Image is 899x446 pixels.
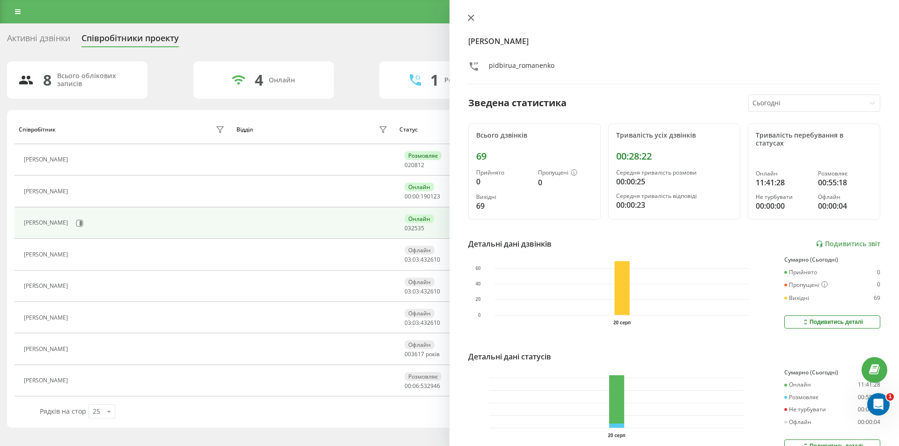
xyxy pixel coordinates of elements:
[789,294,809,302] font: Вихідні
[24,376,68,384] font: [PERSON_NAME]
[476,131,527,139] font: Всього дзвінків
[858,405,880,413] font: 00:00:00
[476,176,480,187] font: 0
[475,281,481,286] text: 40
[93,407,100,416] font: 25
[40,407,86,416] font: Рядків на стор
[616,168,697,176] font: Середня тривалість розмови
[269,75,295,84] font: Онлайн
[434,256,440,263] font: 10
[19,125,56,133] font: Співробітник
[411,350,418,358] font: 36
[405,319,427,327] font: 03:03:43
[24,187,68,195] font: [PERSON_NAME]
[867,393,890,416] iframe: Живий чат у інтеркомі
[789,405,826,413] font: Не турбувати
[408,152,438,160] font: Розмовляє
[616,131,696,139] font: Тривалість усіх дзвінків
[756,177,785,188] font: 11:41:28
[434,287,440,295] font: 10
[789,281,819,289] font: Пропущені
[468,351,551,362] font: Детальні дані статусів
[444,75,490,84] font: Розмовляють
[408,309,431,317] font: Офлайн
[818,201,847,211] font: 00:00:04
[818,193,840,201] font: Офлайн
[255,70,263,90] font: 4
[475,266,481,271] text: 60
[478,313,481,318] text: 0
[399,125,418,133] font: Статус
[434,382,440,390] font: 46
[756,131,843,147] font: Тривалість перебування в статусах
[434,319,440,327] font: 10
[434,192,440,200] font: 23
[43,70,52,90] font: 8
[476,168,504,176] font: Прийнято
[608,433,625,438] text: 20 серп
[236,125,253,133] font: Відділ
[405,287,427,295] font: 03:03:43
[613,320,631,325] text: 20 серп
[411,224,418,232] font: 25
[877,268,880,276] font: 0
[24,345,68,353] font: [PERSON_NAME]
[789,393,818,401] font: Розмовляє
[468,96,567,109] font: Зведена статистика
[789,268,817,276] font: Прийнято
[430,70,439,90] font: 1
[405,256,427,263] font: 03:03:43
[24,155,68,163] font: [PERSON_NAME]
[538,168,568,176] font: Пропущені
[789,418,811,426] font: Офлайн
[468,36,529,46] font: [PERSON_NAME]
[616,150,652,162] font: 00:28:22
[24,219,68,227] font: [PERSON_NAME]
[427,256,434,263] font: 26
[405,382,427,390] font: 00:06:53
[475,297,481,302] text: 20
[81,32,179,44] font: Співробітники проекту
[427,192,434,200] font: 01
[418,224,424,232] font: 35
[489,61,554,70] font: pidbirua_romanenko
[408,183,430,191] font: Онлайн
[411,161,418,169] font: 08
[418,161,424,169] font: 12
[858,380,880,388] font: 11:41:28
[756,193,793,201] font: Не турбувати
[408,341,431,349] font: Офлайн
[538,177,542,188] font: 0
[7,32,70,44] font: Активні дзвінки
[818,169,847,177] font: Розмовляє
[427,382,434,390] font: 29
[408,373,438,380] font: Розмовляє
[408,246,431,254] font: Офлайн
[24,282,68,290] font: [PERSON_NAME]
[427,287,434,295] font: 26
[616,192,697,200] font: Середня тривалість відповіді
[818,177,847,188] font: 00:55:18
[476,193,496,201] font: Вихідні
[858,393,880,401] font: 00:55:18
[816,240,880,248] a: Подивитись звіт
[468,239,552,249] font: Детальні дані дзвінків
[405,224,411,232] font: 03
[24,250,68,258] font: [PERSON_NAME]
[408,215,430,223] font: Онлайн
[405,350,411,358] font: 00
[784,368,838,376] font: Сумарно (Сьогодні)
[476,201,485,211] font: 69
[405,161,411,169] font: 02
[789,380,811,388] font: Онлайн
[877,280,880,288] font: 0
[476,150,486,162] font: 69
[418,350,440,358] font: 17 років
[57,71,116,88] font: Всього облікових записів
[24,314,68,322] font: [PERSON_NAME]
[784,315,880,329] button: Подивитись деталі
[888,394,892,400] font: 1
[405,192,427,200] font: 00:00:19
[616,200,645,210] font: 00:00:23
[784,256,838,263] font: Сумарно (Сьогодні)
